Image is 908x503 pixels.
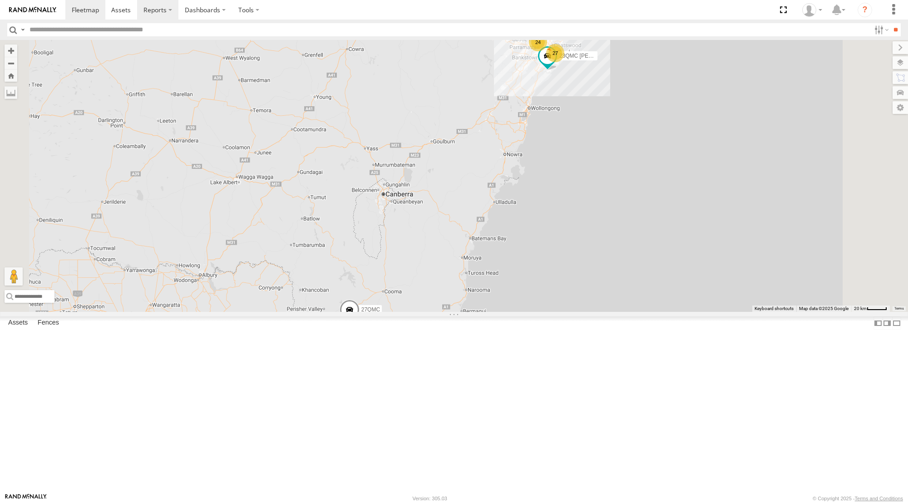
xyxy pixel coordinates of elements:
[33,317,64,330] label: Fences
[5,267,23,286] button: Drag Pegman onto the map to open Street View
[854,306,867,311] span: 20 km
[4,317,32,330] label: Assets
[9,7,56,13] img: rand-logo.svg
[851,306,890,312] button: Map scale: 20 km per 41 pixels
[5,69,17,82] button: Zoom Home
[892,316,901,330] label: Hide Summary Table
[799,306,849,311] span: Map data ©2025 Google
[873,316,883,330] label: Dock Summary Table to the Left
[799,3,825,17] div: Lyndon Toh
[559,53,624,59] span: 23QMC [PERSON_NAME]
[546,44,564,62] div: 27
[5,494,47,503] a: Visit our Website
[894,306,904,310] a: Terms
[5,86,17,99] label: Measure
[529,33,547,51] div: 24
[413,496,447,501] div: Version: 305.03
[813,496,903,501] div: © Copyright 2025 -
[893,101,908,114] label: Map Settings
[19,23,26,36] label: Search Query
[883,316,892,330] label: Dock Summary Table to the Right
[755,306,794,312] button: Keyboard shortcuts
[858,3,872,17] i: ?
[855,496,903,501] a: Terms and Conditions
[871,23,890,36] label: Search Filter Options
[5,44,17,57] button: Zoom in
[361,306,380,313] span: 27QMC
[5,57,17,69] button: Zoom out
